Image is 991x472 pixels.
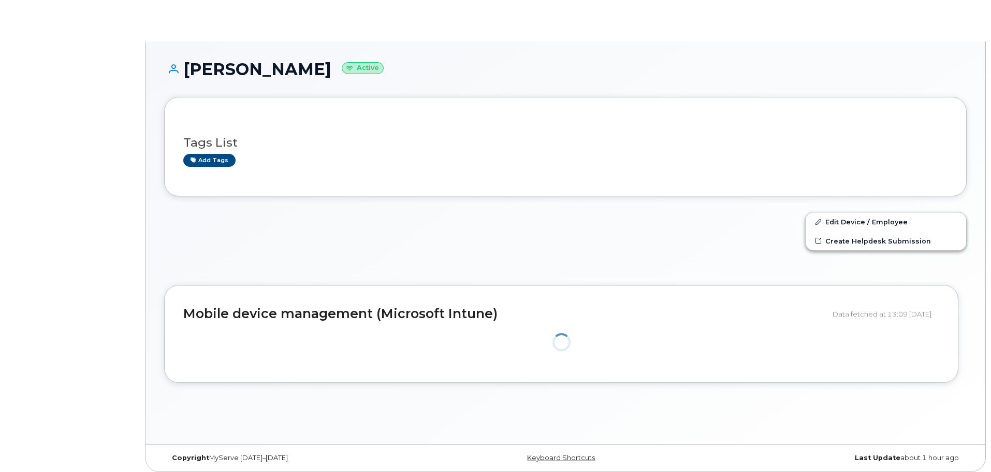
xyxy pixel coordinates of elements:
[342,62,384,74] small: Active
[183,154,236,167] a: Add tags
[806,212,966,231] a: Edit Device / Employee
[183,136,948,149] h3: Tags List
[172,454,209,462] strong: Copyright
[806,232,966,250] a: Create Helpdesk Submission
[833,304,939,324] div: Data fetched at 13:09 [DATE]
[527,454,595,462] a: Keyboard Shortcuts
[699,454,967,462] div: about 1 hour ago
[164,454,432,462] div: MyServe [DATE]–[DATE]
[855,454,900,462] strong: Last Update
[164,60,967,78] h1: [PERSON_NAME]
[183,307,825,321] h2: Mobile device management (Microsoft Intune)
